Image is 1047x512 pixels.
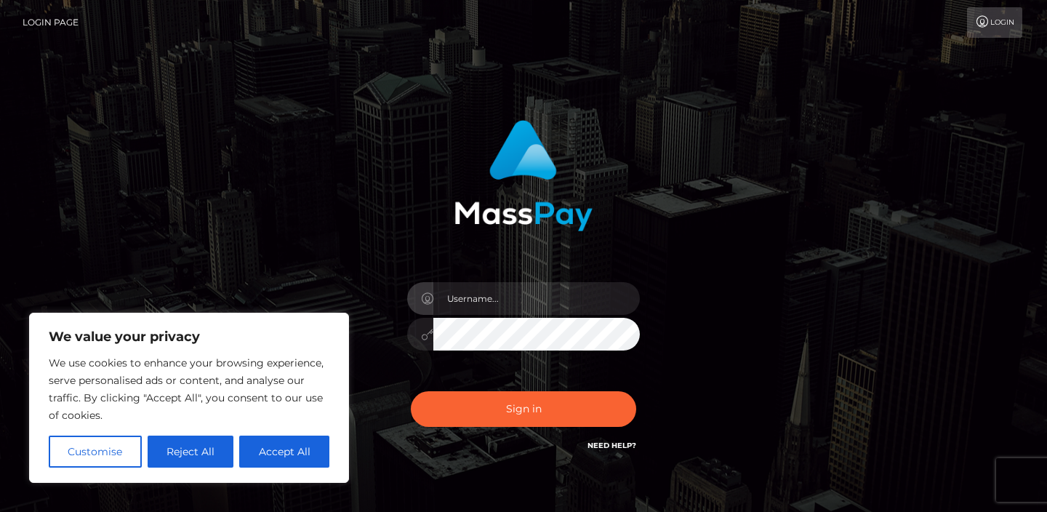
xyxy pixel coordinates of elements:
[49,328,329,345] p: We value your privacy
[23,7,79,38] a: Login Page
[49,436,142,468] button: Customise
[148,436,234,468] button: Reject All
[433,282,640,315] input: Username...
[239,436,329,468] button: Accept All
[454,120,593,231] img: MassPay Login
[49,354,329,424] p: We use cookies to enhance your browsing experience, serve personalised ads or content, and analys...
[411,391,636,427] button: Sign in
[967,7,1022,38] a: Login
[587,441,636,450] a: Need Help?
[29,313,349,483] div: We value your privacy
